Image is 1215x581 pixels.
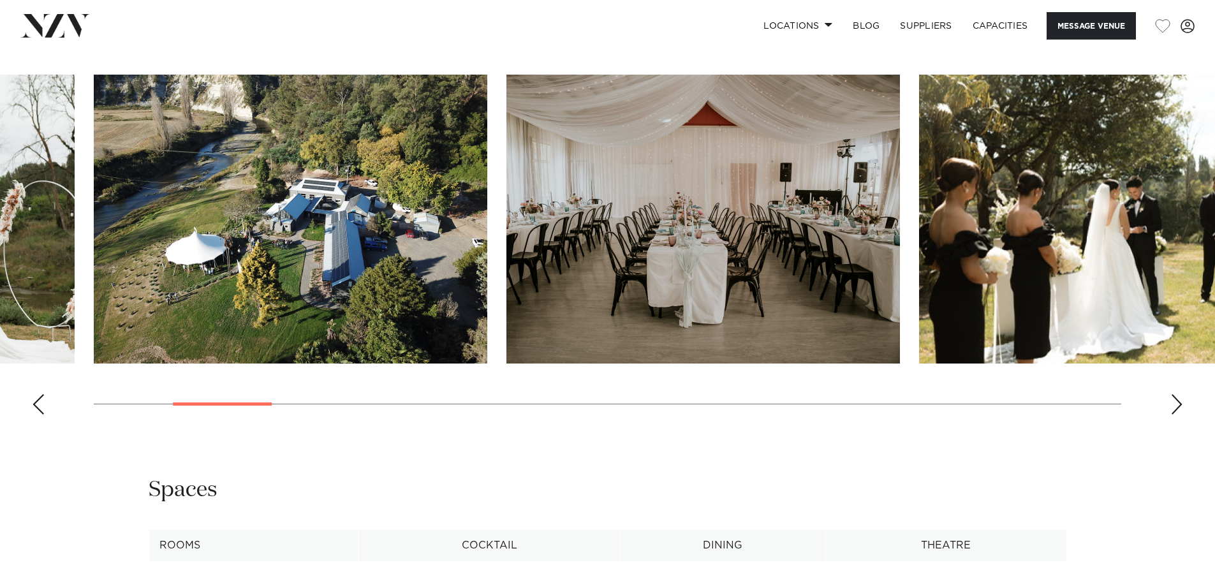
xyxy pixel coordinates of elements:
a: SUPPLIERS [890,12,962,40]
img: nzv-logo.png [20,14,90,37]
th: Rooms [149,530,359,561]
h2: Spaces [149,476,217,504]
th: Cocktail [359,530,619,561]
a: Capacities [962,12,1038,40]
a: BLOG [843,12,890,40]
swiper-slide: 3 / 26 [94,75,487,364]
th: Theatre [825,530,1066,561]
th: Dining [619,530,825,561]
button: Message Venue [1047,12,1136,40]
swiper-slide: 4 / 26 [506,75,900,364]
a: Locations [753,12,843,40]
